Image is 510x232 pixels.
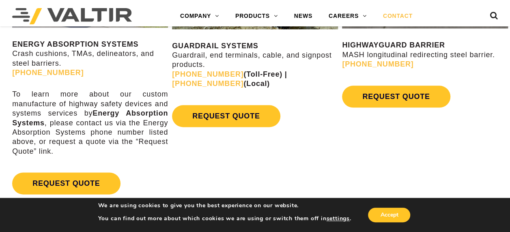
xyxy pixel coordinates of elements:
[12,40,138,48] strong: ENERGY ABSORPTION SYSTEMS
[172,41,338,89] p: Guardrail, end terminals, cable, and signpost products.
[227,8,286,24] a: PRODUCTS
[12,69,84,77] a: [PHONE_NUMBER]
[286,8,321,24] a: NEWS
[172,105,280,127] a: REQUEST QUOTE
[321,8,375,24] a: CAREERS
[12,172,120,194] a: REQUEST QUOTE
[326,215,349,222] button: settings
[172,70,287,88] strong: (Toll-Free) | (Local)
[172,70,243,78] a: [PHONE_NUMBER]
[98,215,351,222] p: You can find out more about which cookies we are using or switch them off in .
[172,79,243,88] a: [PHONE_NUMBER]
[172,8,227,24] a: COMPANY
[12,90,168,156] p: To learn more about our custom manufacture of highway safety devices and systems services by , pl...
[375,8,421,24] a: CONTACT
[342,41,445,49] strong: HIGHWAYGUARD BARRIER
[98,202,351,209] p: We are using cookies to give you the best experience on our website.
[12,40,168,78] p: Crash cushions, TMAs, delineators, and steel barriers.
[12,8,132,24] img: Valtir
[342,41,508,69] p: MASH longitudinal redirecting steel barrier.
[172,42,258,50] strong: GUARDRAIL SYSTEMS
[12,109,168,127] strong: Energy Absorption Systems
[368,208,410,222] button: Accept
[342,86,450,107] a: REQUEST QUOTE
[342,60,413,68] a: [PHONE_NUMBER]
